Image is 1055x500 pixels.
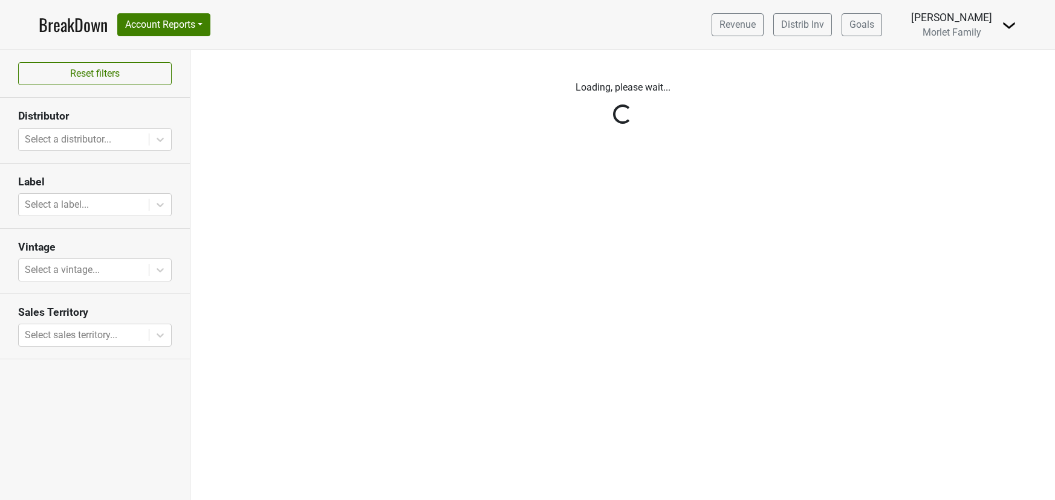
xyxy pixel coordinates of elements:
div: [PERSON_NAME] [911,10,992,25]
a: BreakDown [39,12,108,37]
a: Distrib Inv [773,13,832,36]
span: Morlet Family [923,27,981,38]
a: Goals [842,13,882,36]
a: Revenue [712,13,764,36]
img: Dropdown Menu [1002,18,1016,33]
button: Account Reports [117,13,210,36]
p: Loading, please wait... [287,80,958,95]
